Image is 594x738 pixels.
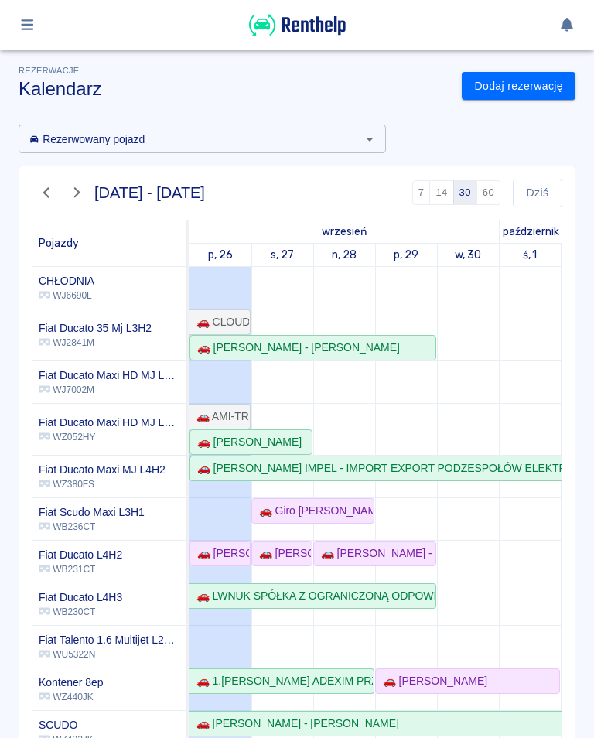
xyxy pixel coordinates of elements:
[190,673,373,689] div: 🚗 1.[PERSON_NAME] ADEXIM PRZEPROWADZKI SPÓLKA CYWILNA, 2. ADEXIM PRZEPROWADZKI [PERSON_NAME] - [P...
[39,430,180,444] p: WZ052HY
[39,462,166,477] h6: Fiat Ducato Maxi MJ L4H2
[190,588,435,604] div: 🚗 LWNUK SPÓŁKA Z OGRANICZONĄ ODPOWIEDZIALNOŚCIĄ - [PERSON_NAME]
[462,72,575,101] a: Dodaj rezerwację
[39,589,122,605] h6: Fiat Ducato L4H3
[377,673,487,689] div: 🚗 [PERSON_NAME]
[23,129,356,149] input: Wyszukaj i wybierz pojazdy...
[390,244,422,266] a: 29 września 2025
[39,504,145,520] h6: Fiat Scudo Maxi L3H1
[253,503,373,519] div: 🚗 Giro [PERSON_NAME] - [PERSON_NAME]
[39,675,103,690] h6: Kontener 8ep
[39,605,122,619] p: WB230CT
[429,180,453,205] button: 14 dni
[476,180,500,205] button: 60 dni
[315,545,435,562] div: 🚗 [PERSON_NAME] - [PERSON_NAME]
[249,12,346,38] img: Renthelp logo
[39,415,180,430] h6: Fiat Ducato Maxi HD MJ L4H2
[39,632,180,647] h6: Fiat Talento 1.6 Multijet L2H1 Base
[39,289,94,302] p: WJ6690L
[39,690,103,704] p: WZ440JK
[39,336,152,350] p: WJ2841M
[190,716,399,732] div: 🚗 [PERSON_NAME] - [PERSON_NAME]
[39,320,152,336] h6: Fiat Ducato 35 Mj L3H2
[94,183,205,202] h4: [DATE] - [DATE]
[39,562,122,576] p: WB231CT
[451,244,485,266] a: 30 września 2025
[249,28,346,41] a: Renthelp logo
[19,78,449,100] h3: Kalendarz
[39,647,180,661] p: WU5322N
[359,128,381,150] button: Otwórz
[190,314,249,330] div: 🚗 CLOUDBASE PARALOTNIE [PERSON_NAME] - [PERSON_NAME]
[39,717,94,733] h6: SCUDO
[191,434,302,450] div: 🚗 [PERSON_NAME]
[190,408,249,425] div: 🚗 AMI-TRANS [PERSON_NAME] Profesjonalny Transport W Temperaturze Kontrolowanej - [PERSON_NAME]
[204,244,237,266] a: 26 września 2025
[39,520,145,534] p: WB236CT
[191,545,249,562] div: 🚗 [PERSON_NAME]
[500,220,563,243] a: 1 października 2025
[519,244,541,266] a: 1 października 2025
[39,547,122,562] h6: Fiat Ducato L4H2
[267,244,298,266] a: 27 września 2025
[39,367,180,383] h6: Fiat Ducato Maxi HD MJ L4H2
[39,383,180,397] p: WJ7002M
[39,273,94,289] h6: CHŁODNIA
[19,66,79,75] span: Rezerwacje
[253,545,311,562] div: 🚗 [PERSON_NAME]
[39,477,166,491] p: WZ380FS
[318,220,370,243] a: 26 września 2025
[39,237,79,250] span: Pojazdy
[513,179,562,207] button: Dziś
[412,180,431,205] button: 7 dni
[328,244,360,266] a: 28 września 2025
[453,180,477,205] button: 30 dni
[191,340,400,356] div: 🚗 [PERSON_NAME] - [PERSON_NAME]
